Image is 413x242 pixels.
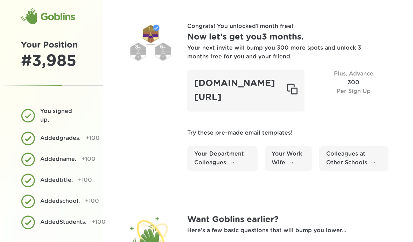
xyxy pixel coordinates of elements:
div: 300 [318,70,388,111]
div: You signed up. [40,107,77,124]
div: Goblins [21,8,75,25]
p: Try these pre-made email templates! [187,129,388,137]
a: Your Department Colleagues [187,146,258,171]
p: Here’s a few basic questions that will bump you lower... [187,226,388,235]
div: Added Students . [40,218,86,227]
div: +100 [92,218,106,227]
h1: Your Position [21,39,82,52]
div: +100 [86,134,100,143]
div: Added name . [40,155,76,164]
div: Added title . [40,176,73,185]
div: +100 [82,155,96,164]
h1: Now let’s get you 3 months . [187,31,388,44]
span: Plus, Advance [334,71,373,77]
p: Congrats! You unlocked 1 month free ! [187,22,388,31]
div: +100 [78,176,92,185]
a: Your Work Wife [265,146,312,171]
div: Added grades . [40,134,80,143]
h1: Want Goblins earlier? [187,213,388,226]
div: +100 [85,197,99,206]
div: # 3,985 [21,52,82,71]
a: Colleagues at Other Schools [319,146,388,171]
div: Added school . [40,197,80,206]
div: Your next invite will bump you 300 more spots and unlock 3 months free for you and your friend. [187,44,362,61]
div: [DOMAIN_NAME][URL] [187,70,304,111]
span: Per Sign Up [337,88,371,94]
